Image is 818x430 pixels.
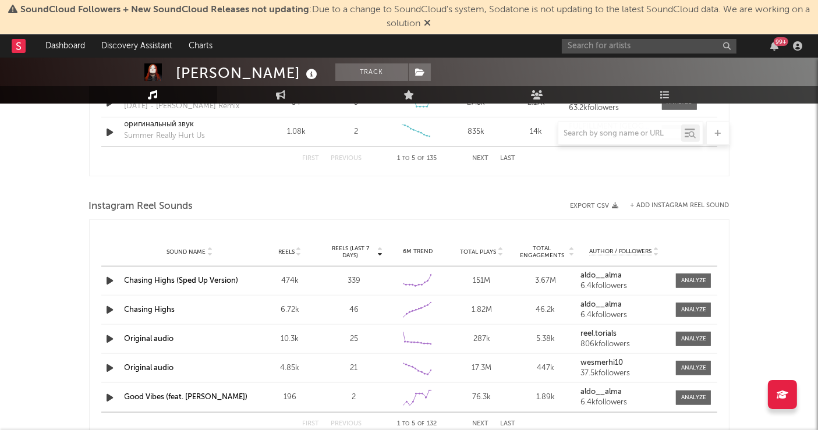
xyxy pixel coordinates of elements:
div: 6.4k followers [580,311,668,319]
div: 196 [261,392,319,403]
a: aldo__alma [580,301,668,309]
span: SoundCloud Followers + New SoundCloud Releases not updating [20,5,309,15]
button: First [303,421,320,427]
a: aldo__alma [580,388,668,396]
strong: wesmerhi10 [580,359,623,367]
strong: aldo__alma [580,301,622,308]
div: 37.5k followers [580,369,668,378]
span: Reels (last 7 days) [325,245,376,259]
div: 76.3k [452,392,511,403]
a: Dashboard [37,34,93,58]
div: 2 [325,392,383,403]
button: Last [501,421,516,427]
a: Charts [180,34,221,58]
div: 6.72k [261,304,319,316]
div: 474k [261,275,319,287]
span: of [418,156,425,161]
span: Reels [278,248,295,255]
div: 339 [325,275,383,287]
div: 6.4k followers [580,399,668,407]
div: 21 [325,363,383,374]
a: aldo__alma [580,272,668,280]
input: Search for artists [562,39,736,54]
input: Search by song name or URL [558,129,681,138]
button: Last [501,155,516,162]
a: Discovery Assistant [93,34,180,58]
div: 447k [516,363,575,374]
div: 1.89k [516,392,575,403]
strong: aldo__alma [580,388,622,396]
div: 806k followers [580,340,668,349]
div: 4.85k [261,363,319,374]
div: 6.4k followers [580,282,668,290]
div: 6M Trend [389,247,447,256]
span: of [418,421,425,427]
div: 1.82M [452,304,511,316]
button: Previous [331,155,362,162]
a: wesmerhi10 [580,359,668,367]
strong: aldo__alma [580,272,622,279]
a: Good Vibes (feat. [PERSON_NAME]) [125,393,248,401]
div: 151M [452,275,511,287]
button: Track [335,63,408,81]
div: [DATE] - [PERSON_NAME] Remix [125,101,240,112]
div: 3.67M [516,275,575,287]
div: + Add Instagram Reel Sound [619,202,730,209]
div: 46.2k [516,304,575,316]
span: to [403,156,410,161]
strong: reel.torials [580,330,617,337]
span: Total Engagements [516,245,568,259]
span: Instagram Reel Sounds [89,200,193,214]
span: Sound Name [167,248,206,255]
div: 10.3k [261,333,319,345]
div: 25 [325,333,383,345]
a: оригинальный звук [125,119,246,130]
span: Author / Followers [589,248,652,255]
span: to [403,421,410,427]
div: 99 + [774,37,788,46]
a: Chasing Highs [125,306,175,314]
div: 63.2k followers [569,104,650,112]
div: 17.3M [452,363,511,374]
button: 99+ [770,41,778,51]
span: Total Plays [460,248,496,255]
div: 46 [325,304,383,316]
a: Original audio [125,364,174,372]
button: Previous [331,421,362,427]
a: Chasing Highs (Sped Up Version) [125,277,239,285]
div: [PERSON_NAME] [176,63,321,83]
div: 287k [452,333,511,345]
span: : Due to a change to SoundCloud's system, Sodatone is not updating to the latest SoundCloud data.... [20,5,810,29]
button: First [303,155,320,162]
a: Original audio [125,335,174,343]
button: Next [473,421,489,427]
button: Next [473,155,489,162]
a: reel.torials [580,330,668,338]
div: 5.38k [516,333,575,345]
button: Export CSV [571,202,619,209]
div: 1 5 135 [385,152,449,166]
span: Dismiss [424,19,431,29]
button: + Add Instagram Reel Sound [631,202,730,209]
